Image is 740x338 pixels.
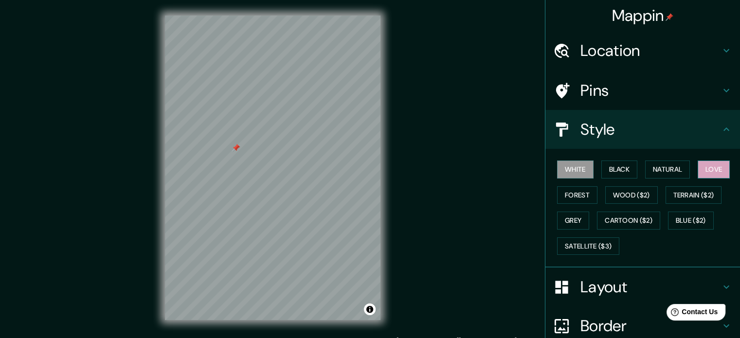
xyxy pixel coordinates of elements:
div: Style [545,110,740,149]
button: Black [601,160,638,178]
button: Blue ($2) [668,212,714,230]
h4: Location [580,41,721,60]
h4: Layout [580,277,721,297]
button: Wood ($2) [605,186,658,204]
iframe: Help widget launcher [653,300,729,327]
img: pin-icon.png [666,13,673,21]
h4: Style [580,120,721,139]
button: Toggle attribution [364,303,376,315]
div: Pins [545,71,740,110]
h4: Border [580,316,721,336]
button: Forest [557,186,597,204]
button: White [557,160,594,178]
button: Cartoon ($2) [597,212,660,230]
h4: Mappin [612,6,674,25]
button: Satellite ($3) [557,237,619,255]
button: Terrain ($2) [666,186,722,204]
button: Love [698,160,730,178]
button: Grey [557,212,589,230]
div: Layout [545,267,740,306]
h4: Pins [580,81,721,100]
div: Location [545,31,740,70]
canvas: Map [165,16,380,320]
button: Natural [645,160,690,178]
